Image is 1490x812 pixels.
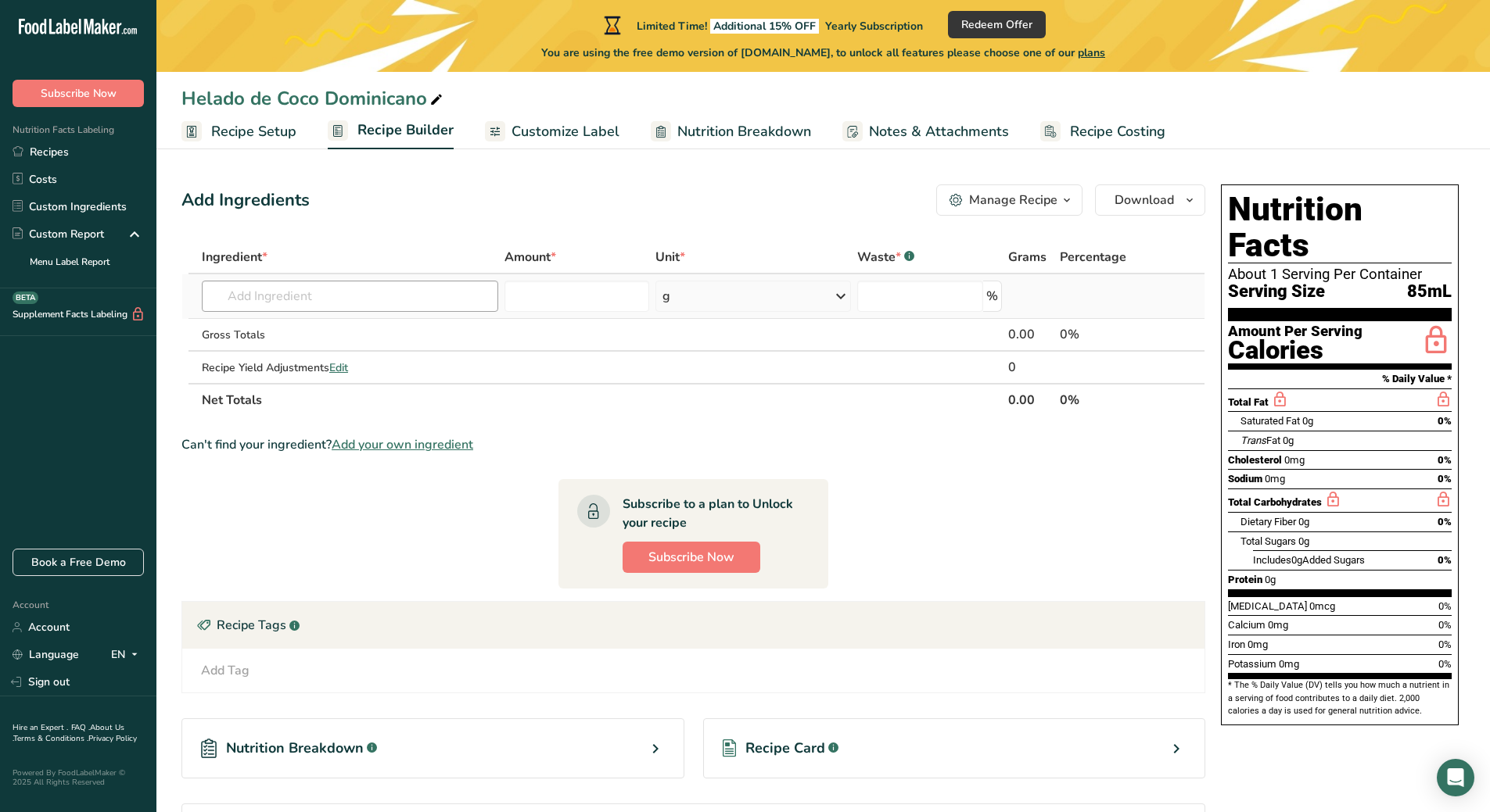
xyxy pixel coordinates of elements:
span: 0g [1283,435,1294,446]
span: 0g [1298,516,1309,528]
div: About 1 Serving Per Container [1228,266,1452,282]
div: Helado de Coco Dominicano [181,84,446,113]
span: 0mg [1279,658,1299,670]
span: 0mcg [1309,600,1335,612]
th: 0.00 [1005,383,1056,416]
span: 0% [1438,600,1452,612]
span: Grams [1008,248,1047,266]
span: 0% [1438,454,1452,466]
span: Percentage [1060,248,1126,266]
span: Subscribe Now [41,85,117,102]
span: Recipe Builder [357,120,454,141]
span: Subscribe Now [648,548,734,567]
div: Limited Time! [601,16,923,34]
span: Includes Added Sugars [1253,554,1365,566]
div: Add Ingredients [181,188,310,213]
th: Net Totals [199,383,1005,416]
span: Saturated Fat [1240,415,1300,427]
button: Redeem Offer [948,11,1046,38]
span: You are using the free demo version of [DOMAIN_NAME], to unlock all features please choose one of... [541,45,1105,61]
span: Iron [1228,639,1245,650]
div: EN [111,646,144,664]
span: Add your own ingredient [332,435,473,454]
span: 0% [1438,415,1452,427]
span: 0mg [1268,619,1288,631]
span: Redeem Offer [961,16,1032,33]
button: Manage Recipe [936,184,1082,216]
span: Calcium [1228,619,1266,631]
a: Language [13,641,79,668]
span: 0% [1438,554,1452,566]
span: Nutrition Breakdown [226,738,364,759]
button: Subscribe Now [623,542,760,573]
span: Ingredient [202,248,267,266]
span: Total Sugars [1240,535,1296,547]
span: Sodium [1228,473,1262,485]
div: 0.00 [1008,325,1053,344]
a: Customize Label [485,114,619,149]
span: 0g [1265,574,1276,585]
span: 0g [1302,415,1313,427]
div: Waste [857,248,914,266]
div: BETA [13,292,38,304]
span: Recipe Costing [1070,121,1165,142]
span: Additional 15% OFF [710,19,819,34]
div: 0 [1008,358,1053,377]
div: Recipe Yield Adjustments [202,359,498,376]
a: Hire an Expert . [13,722,68,733]
div: Custom Report [13,226,104,242]
span: 0mg [1284,454,1305,466]
div: Powered By FoodLabelMaker © 2025 All Rights Reserved [13,768,144,787]
span: Cholesterol [1228,454,1282,466]
div: g [662,287,670,306]
span: Customize Label [512,121,619,142]
a: Nutrition Breakdown [651,114,811,149]
span: Nutrition Breakdown [677,121,811,142]
span: Edit [329,360,348,375]
th: 0% [1057,383,1158,416]
span: 0% [1438,639,1452,650]
div: Subscribe to a plan to Unlock your recipe [623,495,797,532]
span: Yearly Subscription [825,19,923,34]
span: Recipe Setup [211,121,296,142]
span: 85mL [1407,282,1452,302]
span: Download [1115,191,1174,209]
span: 0% [1438,619,1452,631]
span: Notes & Attachments [869,121,1009,142]
span: Recipe Card [745,738,825,759]
div: Manage Recipe [969,191,1057,209]
div: Recipe Tags [182,602,1205,649]
a: Terms & Conditions . [13,733,88,744]
button: Download [1095,184,1205,216]
span: Unit [655,248,685,266]
div: 0% [1060,325,1155,344]
span: 0mg [1265,473,1285,485]
a: Recipe Costing [1040,114,1165,149]
a: Recipe Setup [181,114,296,149]
input: Add Ingredient [202,281,498,312]
section: * The % Daily Value (DV) tells you how much a nutrient in a serving of food contributes to a dail... [1228,679,1452,717]
span: Fat [1240,435,1280,446]
i: Trans [1240,435,1266,446]
span: Total Carbohydrates [1228,496,1322,508]
span: plans [1078,45,1105,60]
button: Subscribe Now [13,80,144,107]
span: Amount [504,248,556,266]
a: Book a Free Demo [13,549,144,576]
a: Privacy Policy [88,733,137,744]
div: Gross Totals [202,327,498,343]
div: Open Intercom Messenger [1437,759,1474,796]
div: Amount Per Serving [1228,324,1363,339]
span: Total Fat [1228,396,1269,408]
a: FAQ . [71,722,90,733]
a: About Us . [13,722,124,744]
span: Potassium [1228,658,1276,670]
span: Serving Size [1228,282,1325,302]
span: 0% [1438,516,1452,528]
h1: Nutrition Facts [1228,191,1452,263]
span: 0g [1298,535,1309,547]
a: Recipe Builder [328,113,454,150]
a: Notes & Attachments [842,114,1009,149]
span: [MEDICAL_DATA] [1228,600,1307,612]
div: Calories [1228,339,1363,362]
